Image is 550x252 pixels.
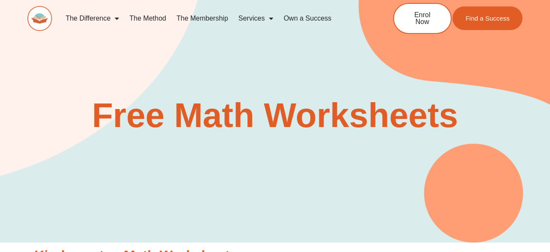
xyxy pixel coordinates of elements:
[124,9,171,28] a: The Method
[465,15,510,21] span: Find a Success
[452,6,522,30] a: Find a Success
[61,9,365,28] nav: Menu
[61,9,125,28] a: The Difference
[233,9,278,28] a: Services
[171,9,233,28] a: The Membership
[407,12,438,25] span: Enrol Now
[393,3,452,34] a: Enrol Now
[30,98,520,133] h2: Free Math Worksheets
[278,9,336,28] a: Own a Success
